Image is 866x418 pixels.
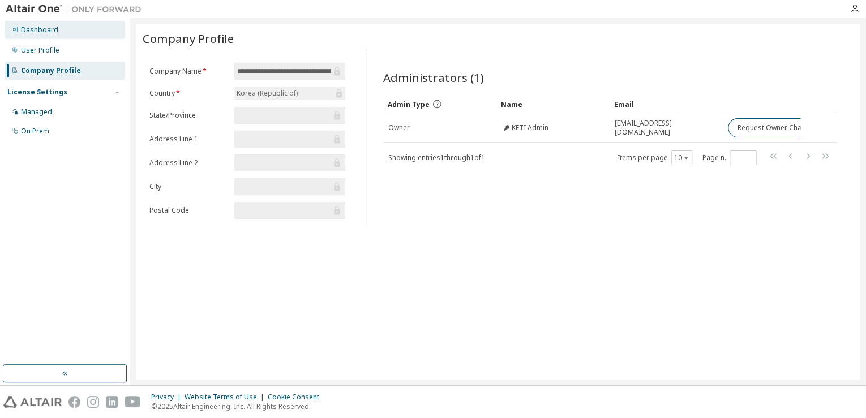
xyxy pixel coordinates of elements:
label: Company Name [149,67,228,76]
label: State/Province [149,111,228,120]
img: facebook.svg [68,396,80,408]
div: Korea (Republic of) [235,87,299,100]
img: linkedin.svg [106,396,118,408]
div: Privacy [151,393,185,402]
img: Altair One [6,3,147,15]
div: Name [501,95,605,113]
div: Korea (Republic of) [234,87,345,100]
div: Email [614,95,718,113]
div: On Prem [21,127,49,136]
span: Page n. [702,150,757,165]
span: [EMAIL_ADDRESS][DOMAIN_NAME] [615,119,718,137]
span: Showing entries 1 through 1 of 1 [388,153,485,162]
button: 10 [674,153,689,162]
div: Dashboard [21,25,58,35]
img: instagram.svg [87,396,99,408]
label: City [149,182,228,191]
div: Managed [21,107,52,117]
span: Administrators (1) [383,70,484,85]
label: Country [149,89,228,98]
div: Website Terms of Use [185,393,268,402]
img: youtube.svg [125,396,141,408]
p: © 2025 Altair Engineering, Inc. All Rights Reserved. [151,402,326,411]
div: Cookie Consent [268,393,326,402]
span: Items per page [618,150,692,165]
button: Request Owner Change [728,118,824,137]
div: Company Profile [21,66,81,75]
img: altair_logo.svg [3,396,62,408]
div: User Profile [21,46,59,55]
span: Owner [388,123,410,132]
span: Company Profile [143,31,234,46]
label: Address Line 2 [149,158,228,167]
span: Admin Type [388,100,430,109]
span: KETI Admin [512,123,548,132]
label: Postal Code [149,206,228,215]
label: Address Line 1 [149,135,228,144]
div: License Settings [7,88,67,97]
